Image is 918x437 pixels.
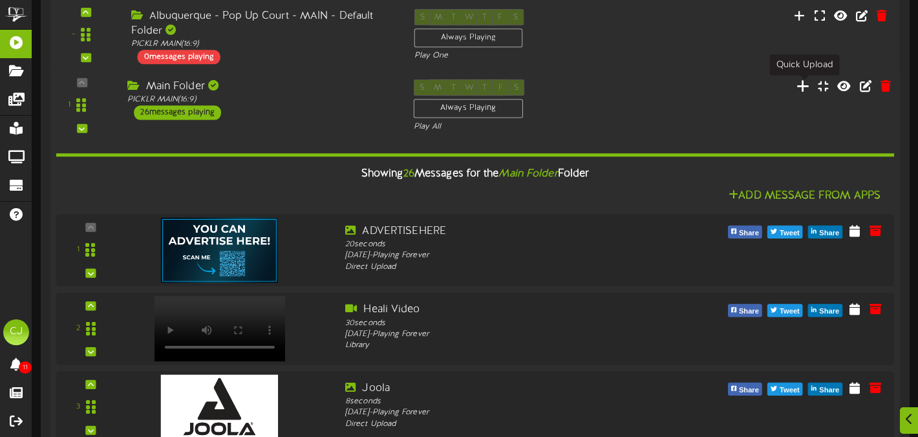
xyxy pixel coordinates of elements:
[777,383,802,398] span: Tweet
[767,383,803,396] button: Tweet
[414,99,523,118] div: Always Playing
[131,9,395,39] div: Albuquerque - Pop Up Court - MAIN - Default Folder
[345,340,675,351] div: Library
[46,160,904,187] div: Showing Messages for the Folder
[161,217,278,282] img: 098d061c-d173-4fbe-8f55-c562da0532a0.png
[817,304,842,319] span: Share
[736,304,762,319] span: Share
[817,226,842,240] span: Share
[134,105,221,120] div: 26 messages playing
[728,304,762,317] button: Share
[345,317,675,328] div: 30 seconds
[498,167,557,179] i: Main Folder
[767,226,803,239] button: Tweet
[403,167,414,179] span: 26
[345,239,675,250] div: 20 seconds
[736,226,762,240] span: Share
[728,383,762,396] button: Share
[345,224,675,239] div: ADVERTISEHERE
[131,39,395,50] div: PICKLR MAIN ( 16:9 )
[808,304,842,317] button: Share
[127,79,394,94] div: Main Folder
[777,304,802,319] span: Tweet
[777,226,802,240] span: Tweet
[414,121,608,132] div: Play All
[725,188,884,204] button: Add Message From Apps
[345,407,675,418] div: [DATE] - Playing Forever
[345,261,675,272] div: Direct Upload
[808,383,842,396] button: Share
[767,304,803,317] button: Tweet
[345,396,675,407] div: 8 seconds
[345,303,675,317] div: Heali Video
[19,361,32,374] span: 11
[345,418,675,429] div: Direct Upload
[817,383,842,398] span: Share
[808,226,842,239] button: Share
[345,328,675,339] div: [DATE] - Playing Forever
[127,94,394,105] div: PICKLR MAIN ( 16:9 )
[414,50,607,61] div: Play One
[345,381,675,396] div: Joola
[414,28,523,47] div: Always Playing
[728,226,762,239] button: Share
[736,383,762,398] span: Share
[3,319,29,345] div: CJ
[138,50,220,64] div: 0 messages playing
[345,250,675,261] div: [DATE] - Playing Forever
